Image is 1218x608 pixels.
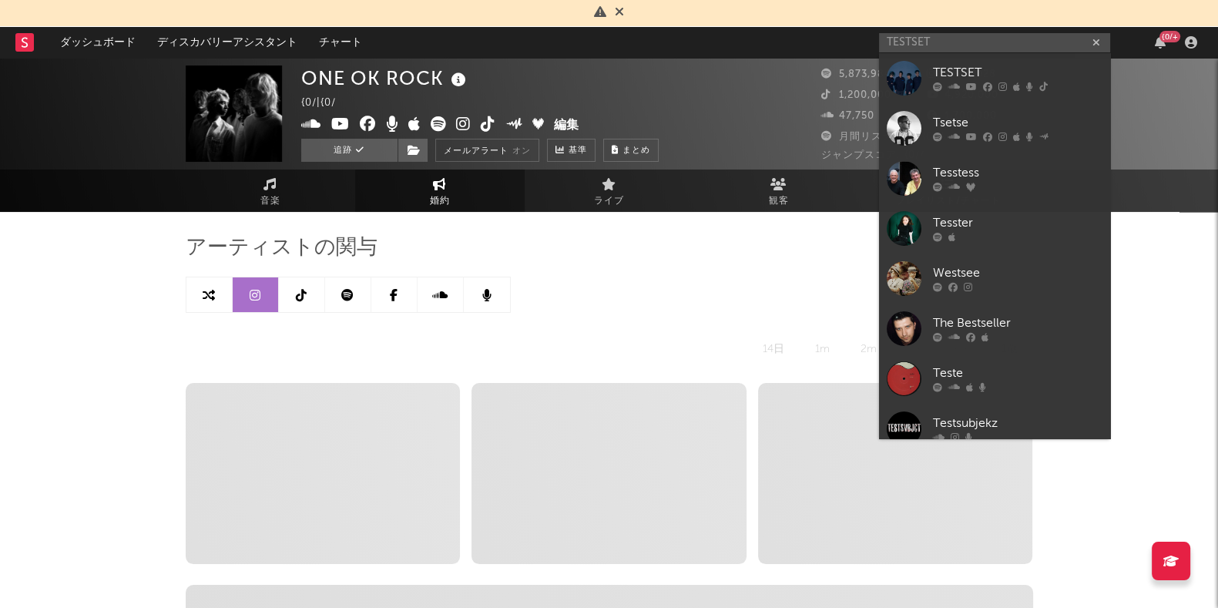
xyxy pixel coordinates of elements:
a: Westsee [879,254,1110,304]
div: Tsetse [933,114,1102,133]
span: 月間リスナー数: {0/人 [821,132,948,142]
em: オン [512,147,531,156]
a: ディスカバリーアシスタント [146,27,308,58]
a: プレイリスト/チャート [864,170,1033,212]
div: Westsee [933,264,1102,283]
div: {0/ | {0/ [301,94,354,113]
span: 1,200,000 [821,90,891,100]
a: The Bestseller [879,304,1110,354]
div: Testsubjekz [933,415,1102,433]
button: まとめ [603,139,659,162]
a: ダッシュボード [49,27,146,58]
a: 観客 [694,170,864,212]
div: Teste [933,364,1102,383]
span: 婚約 [430,192,450,210]
a: ライブ [525,170,694,212]
a: Tesster [879,203,1110,254]
a: 婚約 [355,170,525,212]
button: メールアラートオン [435,139,539,162]
span: ライブ [594,192,624,210]
div: 2m [849,336,888,362]
a: チャート [308,27,373,58]
a: 音楽 [186,170,355,212]
span: 基準 [569,142,587,160]
span: 却下する [615,7,624,19]
div: Tesstess [933,164,1102,183]
button: {0/+ [1155,36,1166,49]
span: 5,873,984 [821,69,891,79]
a: Tesstess [879,153,1110,203]
a: 基準 [547,139,596,162]
button: 追跡 [301,139,398,162]
a: Teste [879,354,1110,404]
div: TESTSET [933,64,1102,82]
input: アーティストを検索 [879,33,1110,52]
a: TESTSET [879,53,1110,103]
span: まとめ [622,146,650,155]
div: Tesster [933,214,1102,233]
div: ONE OK ROCK [301,66,470,91]
a: Tsetse [879,103,1110,153]
span: ジャンプスコア: {0// [821,150,924,160]
span: アーティストの関与 [186,239,377,257]
div: {0/+ [1159,31,1180,42]
button: 編集 [554,116,579,136]
div: 14日 [751,336,796,362]
div: The Bestseller [933,314,1102,333]
a: Testsubjekz [879,404,1110,454]
span: 観客 [769,192,789,210]
div: 1m [804,336,841,362]
span: 音楽 [260,192,280,210]
span: 47,750 [821,111,874,121]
